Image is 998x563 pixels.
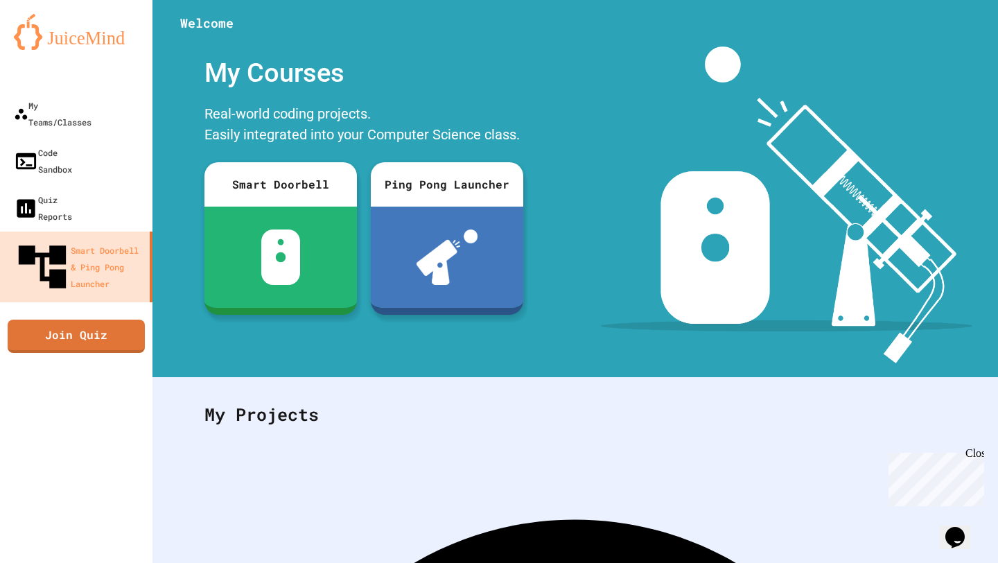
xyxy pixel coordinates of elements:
[6,6,96,88] div: Chat with us now!Close
[883,447,984,506] iframe: chat widget
[14,14,139,50] img: logo-orange.svg
[940,508,984,549] iframe: chat widget
[198,100,530,152] div: Real-world coding projects. Easily integrated into your Computer Science class.
[204,162,357,207] div: Smart Doorbell
[8,320,145,353] a: Join Quiz
[371,162,523,207] div: Ping Pong Launcher
[191,388,960,442] div: My Projects
[14,239,144,295] div: Smart Doorbell & Ping Pong Launcher
[14,97,91,130] div: My Teams/Classes
[14,144,72,177] div: Code Sandbox
[198,46,530,100] div: My Courses
[417,229,478,285] img: ppl-with-ball.png
[261,229,301,285] img: sdb-white.svg
[14,191,72,225] div: Quiz Reports
[601,46,972,363] img: banner-image-my-projects.png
